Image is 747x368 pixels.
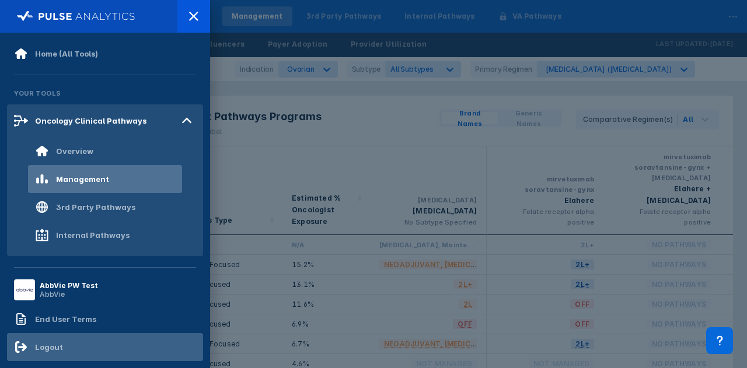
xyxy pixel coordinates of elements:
[35,116,146,125] div: Oncology Clinical Pathways
[17,8,135,24] img: pulse-logo-full-white.svg
[7,221,203,249] a: Internal Pathways
[7,40,203,68] a: Home (All Tools)
[56,230,130,240] div: Internal Pathways
[35,49,98,58] div: Home (All Tools)
[40,290,98,299] div: AbbVie
[16,282,33,298] img: menu button
[706,327,733,354] div: Contact Support
[7,82,203,104] div: Your Tools
[56,146,93,156] div: Overview
[56,174,109,184] div: Management
[7,305,203,333] a: End User Terms
[7,193,203,221] a: 3rd Party Pathways
[7,165,203,193] a: Management
[56,202,135,212] div: 3rd Party Pathways
[40,281,98,290] div: AbbVie PW Test
[35,314,96,324] div: End User Terms
[35,342,63,352] div: Logout
[7,137,203,165] a: Overview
